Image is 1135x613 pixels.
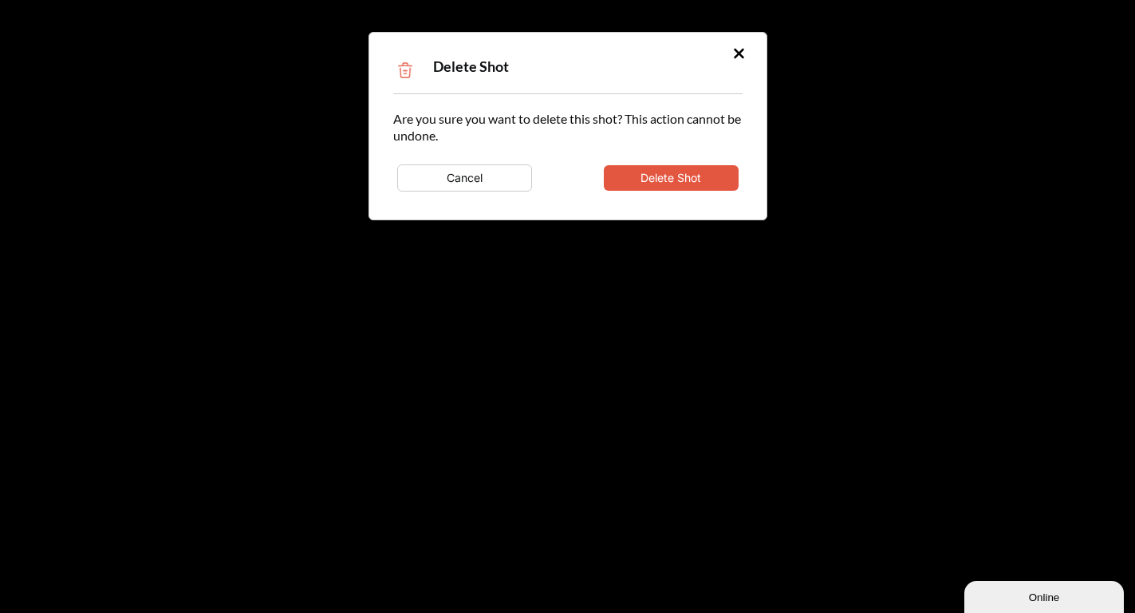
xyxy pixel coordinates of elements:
iframe: chat widget [964,578,1127,613]
div: Are you sure you want to delete this shot? This action cannot be undone. [393,110,743,196]
span: Delete Shot [433,57,509,75]
button: Cancel [397,164,532,192]
img: Trash Icon [393,58,417,82]
button: Delete Shot [604,165,739,191]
